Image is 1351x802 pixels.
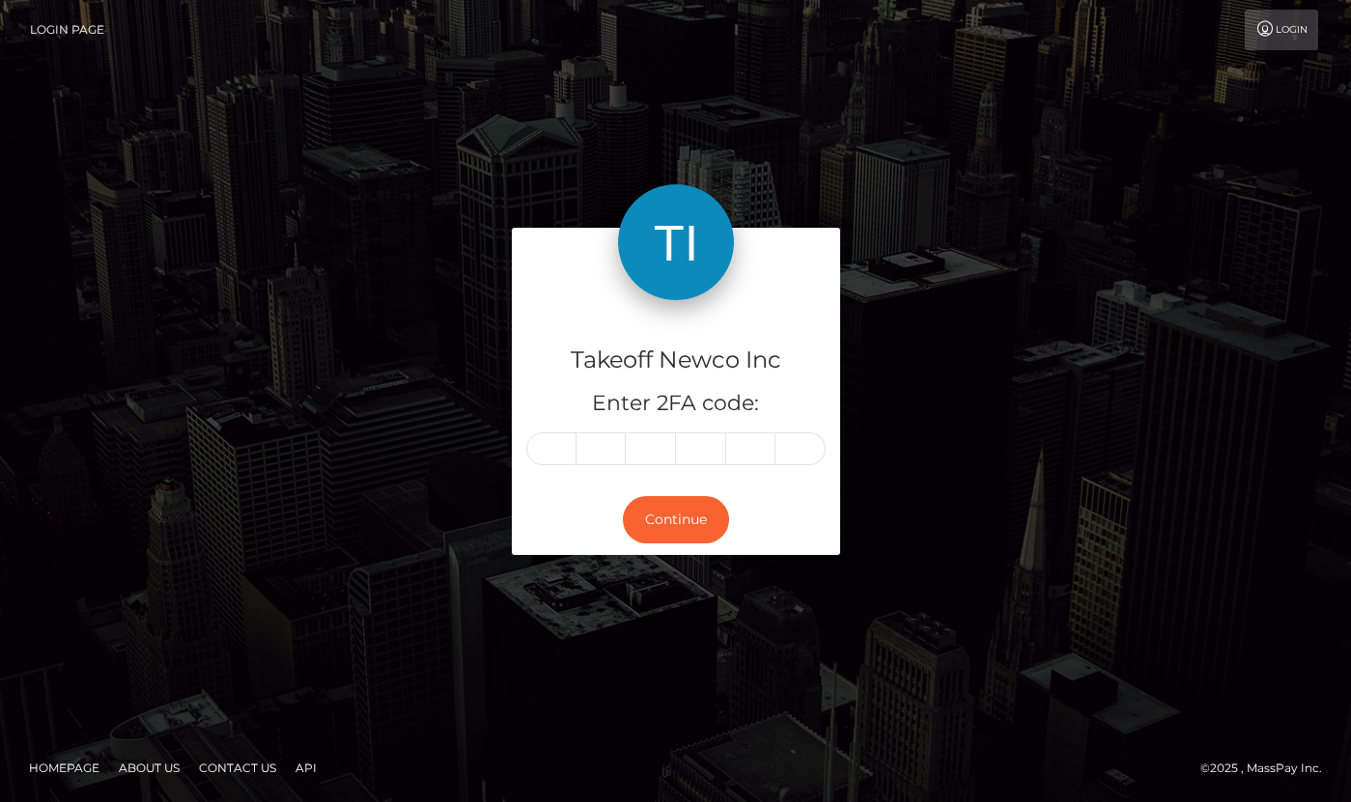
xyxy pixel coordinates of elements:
h4: Takeoff Newco Inc [526,344,826,377]
img: Takeoff Newco Inc [618,184,734,300]
a: Homepage [21,753,107,783]
a: About Us [111,753,187,783]
a: Login Page [30,10,104,50]
a: Login [1245,10,1318,50]
a: API [288,753,324,783]
a: Contact Us [191,753,284,783]
button: Continue [623,496,729,543]
div: © 2025 , MassPay Inc. [1200,758,1337,779]
h5: Enter 2FA code: [526,389,826,419]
